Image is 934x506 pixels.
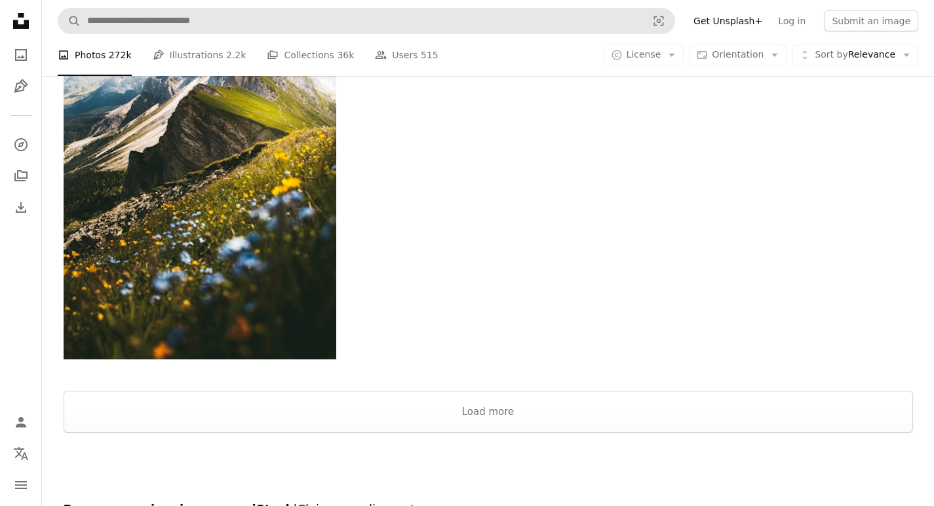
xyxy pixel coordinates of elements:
[8,194,34,221] a: Download History
[337,48,354,62] span: 36k
[689,45,787,65] button: Orientation
[8,8,34,37] a: Home — Unsplash
[58,9,81,33] button: Search Unsplash
[421,48,438,62] span: 515
[8,73,34,99] a: Illustrations
[8,42,34,68] a: Photos
[792,45,918,65] button: Sort byRelevance
[267,34,354,76] a: Collections 36k
[712,49,764,60] span: Orientation
[824,10,918,31] button: Submit an image
[8,163,34,189] a: Collections
[8,441,34,467] button: Language
[226,48,246,62] span: 2.2k
[8,132,34,158] a: Explore
[770,10,813,31] a: Log in
[64,149,336,161] a: green grass and gray rocky mountain during daytime
[153,34,246,76] a: Illustrations 2.2k
[686,10,770,31] a: Get Unsplash+
[375,34,438,76] a: Users 515
[604,45,684,65] button: License
[58,8,675,34] form: Find visuals sitewide
[8,409,34,435] a: Log in / Sign up
[627,49,661,60] span: License
[8,472,34,498] button: Menu
[815,49,847,60] span: Sort by
[64,391,913,433] button: Load more
[643,9,674,33] button: Visual search
[815,48,895,62] span: Relevance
